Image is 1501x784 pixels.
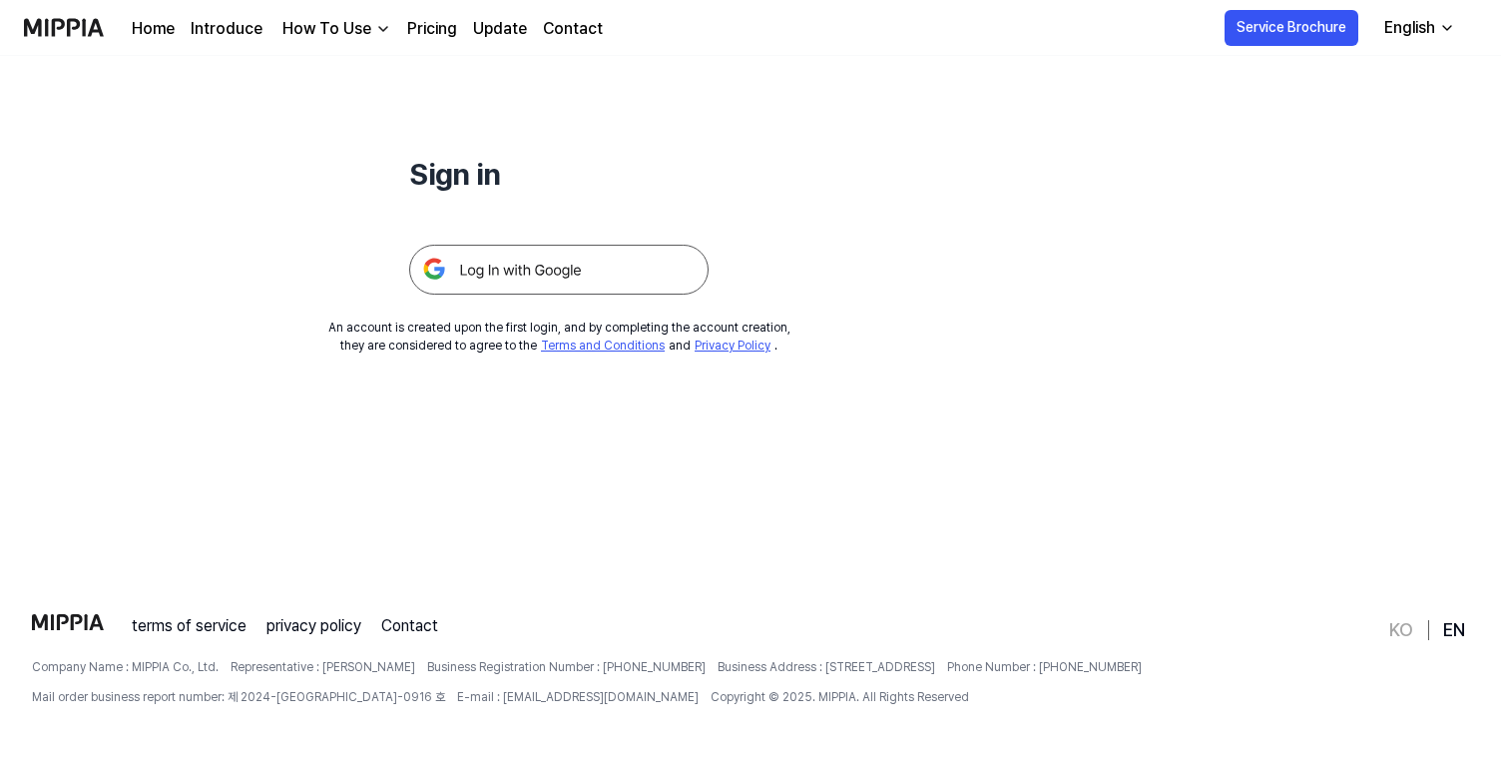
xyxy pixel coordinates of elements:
[1443,618,1465,642] a: EN
[409,245,709,295] img: 구글 로그인 버튼
[375,21,391,37] img: down
[278,17,391,41] button: How To Use
[1368,8,1467,48] button: English
[457,688,699,706] span: E-mail : [EMAIL_ADDRESS][DOMAIN_NAME]
[191,17,262,41] a: Introduce
[543,17,603,41] a: Contact
[711,688,969,706] span: Copyright © 2025. MIPPIA. All Rights Reserved
[473,17,527,41] a: Update
[409,152,709,197] h1: Sign in
[266,614,361,638] a: privacy policy
[718,658,935,676] span: Business Address : [STREET_ADDRESS]
[328,319,790,355] div: An account is created upon the first login, and by completing the account creation, they are cons...
[695,339,770,353] a: Privacy Policy
[407,17,457,41] a: Pricing
[1389,618,1413,642] a: KO
[381,614,438,638] a: Contact
[541,339,665,353] a: Terms and Conditions
[231,658,415,676] span: Representative : [PERSON_NAME]
[32,658,219,676] span: Company Name : MIPPIA Co., Ltd.
[947,658,1142,676] span: Phone Number : [PHONE_NUMBER]
[32,688,445,706] span: Mail order business report number: 제 2024-[GEOGRAPHIC_DATA]-0916 호
[427,658,706,676] span: Business Registration Number : [PHONE_NUMBER]
[1225,10,1358,46] button: Service Brochure
[278,17,375,41] div: How To Use
[132,614,247,638] a: terms of service
[132,17,175,41] a: Home
[1380,16,1439,40] div: English
[32,614,104,630] img: logo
